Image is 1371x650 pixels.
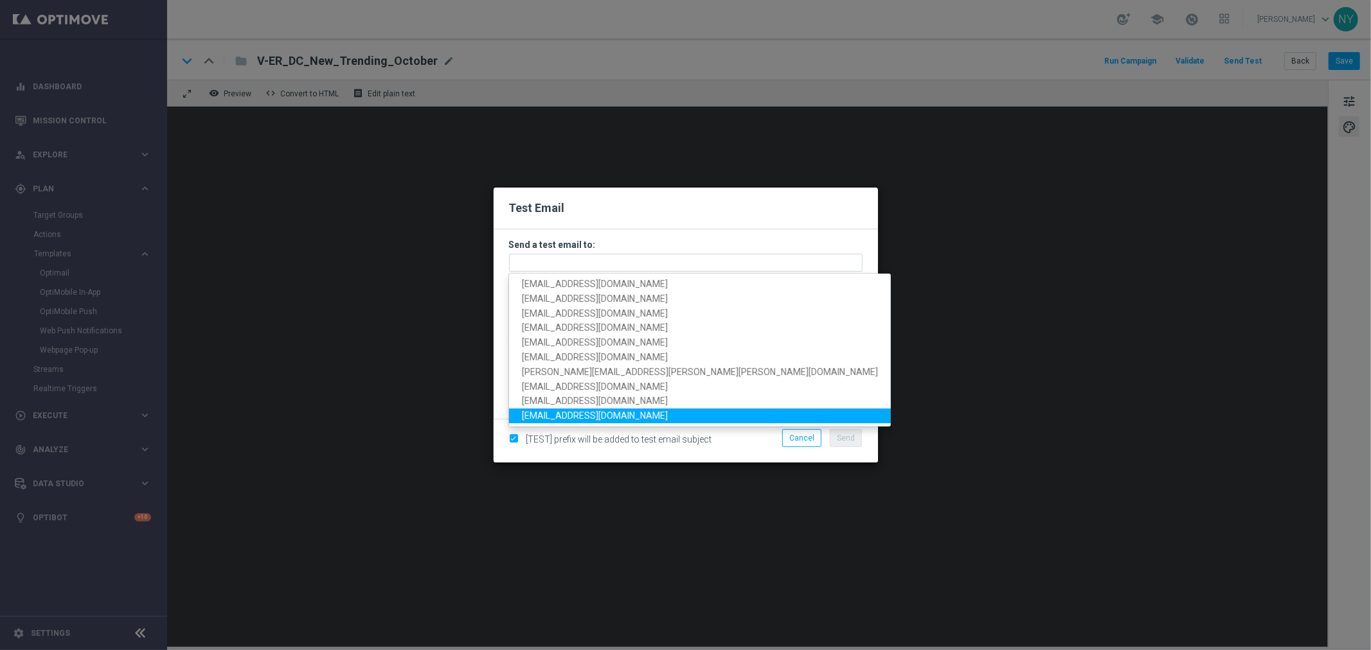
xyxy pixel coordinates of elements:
span: [EMAIL_ADDRESS][DOMAIN_NAME] [522,279,668,289]
h2: Test Email [509,200,863,216]
a: [EMAIL_ADDRESS][DOMAIN_NAME] [509,350,891,365]
span: [EMAIL_ADDRESS][DOMAIN_NAME] [522,308,668,318]
span: [EMAIL_ADDRESS][DOMAIN_NAME] [522,352,668,362]
a: [EMAIL_ADDRESS][DOMAIN_NAME] [509,335,891,350]
span: [TEST] prefix will be added to test email subject [526,434,712,444]
a: [EMAIL_ADDRESS][DOMAIN_NAME] [509,408,891,423]
a: [PERSON_NAME][EMAIL_ADDRESS][PERSON_NAME][PERSON_NAME][DOMAIN_NAME] [509,365,891,380]
a: [EMAIL_ADDRESS][DOMAIN_NAME] [509,321,891,335]
button: Cancel [782,429,821,447]
span: Send [837,434,855,443]
span: [EMAIL_ADDRESS][DOMAIN_NAME] [522,396,668,406]
a: [EMAIL_ADDRESS][DOMAIN_NAME] [509,379,891,394]
a: [EMAIL_ADDRESS][DOMAIN_NAME] [509,292,891,306]
span: [EMAIL_ADDRESS][DOMAIN_NAME] [522,410,668,421]
span: [PERSON_NAME][EMAIL_ADDRESS][PERSON_NAME][PERSON_NAME][DOMAIN_NAME] [522,367,878,377]
span: [EMAIL_ADDRESS][DOMAIN_NAME] [522,294,668,304]
a: [EMAIL_ADDRESS][DOMAIN_NAME] [509,277,891,292]
a: [EMAIL_ADDRESS][DOMAIN_NAME] [509,394,891,408]
span: [EMAIL_ADDRESS][DOMAIN_NAME] [522,337,668,347]
a: [EMAIL_ADDRESS][DOMAIN_NAME] [509,306,891,321]
span: [EMAIL_ADDRESS][DOMAIN_NAME] [522,322,668,333]
span: [EMAIL_ADDRESS][DOMAIN_NAME] [522,381,668,391]
h3: Send a test email to: [509,239,863,250]
button: Send [830,429,862,447]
